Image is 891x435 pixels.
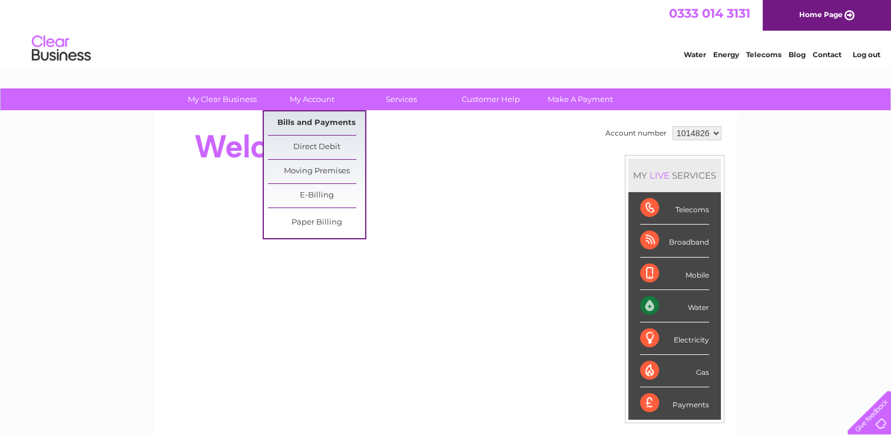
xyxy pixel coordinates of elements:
div: Broadband [640,225,709,257]
div: Water [640,290,709,322]
a: E-Billing [268,184,365,207]
div: Gas [640,355,709,387]
a: Customer Help [442,88,539,110]
div: MY SERVICES [628,159,721,192]
a: Contact [813,50,842,59]
a: Energy [713,50,739,59]
a: Blog [789,50,806,59]
a: 0333 014 3131 [669,6,750,21]
div: Mobile [640,258,709,290]
a: Make A Payment [532,88,629,110]
a: My Account [263,88,360,110]
a: Services [353,88,450,110]
div: Electricity [640,322,709,355]
a: Bills and Payments [268,111,365,135]
a: Direct Debit [268,136,365,159]
a: Log out [852,50,880,59]
img: logo.png [31,31,91,67]
a: Paper Billing [268,211,365,235]
a: Moving Premises [268,160,365,183]
td: Account number [602,123,670,143]
div: Payments [640,387,709,419]
a: Telecoms [746,50,781,59]
div: Clear Business is a trading name of Verastar Limited (registered in [GEOGRAPHIC_DATA] No. 3667643... [168,6,724,57]
a: My Clear Business [174,88,271,110]
div: LIVE [647,170,672,181]
div: Telecoms [640,192,709,225]
a: Water [684,50,706,59]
